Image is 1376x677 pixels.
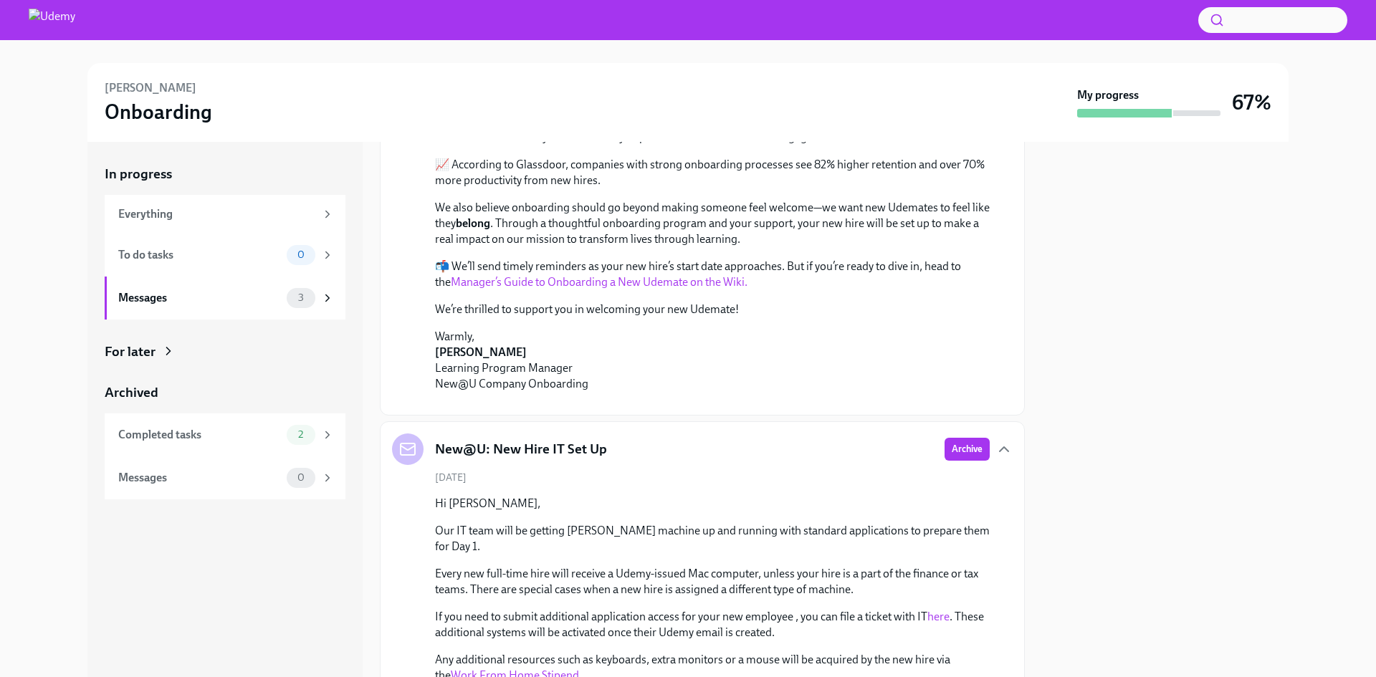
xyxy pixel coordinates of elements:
[105,342,156,361] div: For later
[435,496,990,512] p: Hi [PERSON_NAME],
[289,472,313,483] span: 0
[118,427,281,443] div: Completed tasks
[435,345,527,359] strong: [PERSON_NAME]
[118,206,315,222] div: Everything
[451,275,747,289] a: Manager’s Guide to Onboarding a New Udemate on the Wiki.
[105,342,345,361] a: For later
[118,247,281,263] div: To do tasks
[105,80,196,96] h6: [PERSON_NAME]
[945,438,990,461] button: Archive
[435,566,990,597] p: Every new full-time hire will receive a Udemy-issued Mac computer, unless your hire is a part of ...
[435,609,990,640] p: If you need to submit additional application access for your new employee , you can file a ticket...
[118,470,281,486] div: Messages
[105,234,345,277] a: To do tasks0
[435,157,990,188] p: 📈 According to Glassdoor, companies with strong onboarding processes see 82% higher retention and...
[435,302,990,317] p: We’re thrilled to support you in welcoming your new Udemate!
[105,99,212,125] h3: Onboarding
[435,200,990,247] p: We also believe onboarding should go beyond making someone feel welcome—we want new Udemates to f...
[435,523,990,554] p: Our IT team will be getting [PERSON_NAME] machine up and running with standard applications to pr...
[105,195,345,234] a: Everything
[105,383,345,402] a: Archived
[952,442,983,456] span: Archive
[435,259,990,290] p: 📬 We’ll send timely reminders as your new hire’s start date approaches. But if you’re ready to di...
[105,165,345,183] a: In progress
[290,292,312,303] span: 3
[435,329,990,392] p: Warmly, Learning Program Manager New@U Company Onboarding
[289,249,313,260] span: 0
[29,9,75,32] img: Udemy
[456,216,490,230] strong: belong
[927,610,950,623] a: here
[290,429,312,440] span: 2
[118,290,281,306] div: Messages
[1232,90,1271,115] h3: 67%
[435,440,607,458] h5: New@U: New Hire IT Set Up
[105,456,345,499] a: Messages0
[105,277,345,320] a: Messages3
[435,471,467,484] span: [DATE]
[1077,87,1139,103] strong: My progress
[105,413,345,456] a: Completed tasks2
